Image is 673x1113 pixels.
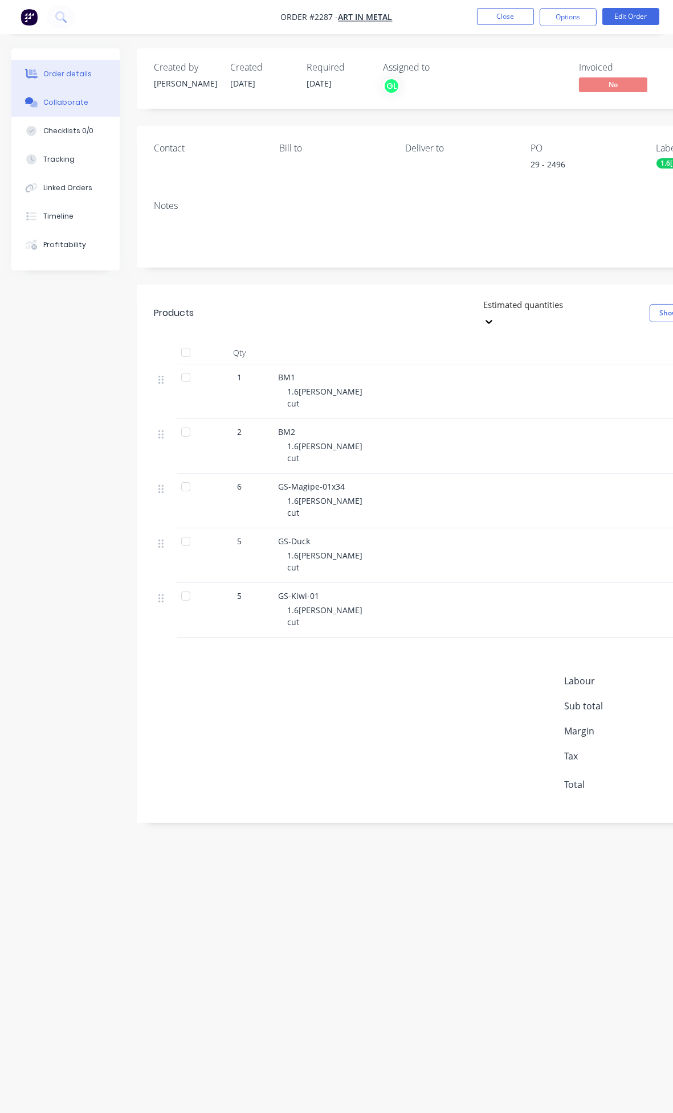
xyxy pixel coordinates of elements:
span: GS-Kiwi-01 [278,590,319,601]
div: Qty [205,342,274,364]
span: No [579,77,647,92]
div: Bill to [279,143,386,154]
button: Options [540,8,597,26]
span: Labour [564,674,666,688]
div: Order details [43,69,92,79]
span: 6 [237,480,242,492]
span: 1.6[PERSON_NAME] cut [287,605,362,627]
span: [DATE] [230,78,255,89]
span: 1 [237,371,242,383]
span: GS-Duck [278,536,310,547]
button: Close [477,8,534,25]
span: BM1 [278,372,295,383]
button: Linked Orders [11,174,120,202]
div: Tracking [43,154,75,165]
a: Art in Metal [338,12,393,23]
span: Tax [564,749,666,763]
div: Timeline [43,211,74,221]
div: Assigned to [383,62,497,73]
div: 29 - 2496 [531,158,638,174]
span: BM2 [278,426,295,437]
span: 5 [237,535,242,547]
button: Edit Order [602,8,659,25]
span: Total [564,778,666,791]
span: 1.6[PERSON_NAME] cut [287,495,362,518]
div: Profitability [43,240,86,250]
span: Sub total [564,699,666,713]
div: Invoiced [579,62,664,73]
span: 1.6[PERSON_NAME] cut [287,386,362,409]
button: Order details [11,60,120,88]
span: 1.6[PERSON_NAME] cut [287,550,362,573]
div: Products [154,306,194,320]
button: Collaborate [11,88,120,117]
span: 5 [237,590,242,602]
span: 1.6[PERSON_NAME] cut [287,441,362,463]
img: Factory [21,9,38,26]
button: Timeline [11,202,120,231]
button: Checklists 0/0 [11,117,120,145]
span: GS-Magipe-01x34 [278,481,345,492]
div: [PERSON_NAME] [154,77,217,89]
div: PO [531,143,638,154]
span: Margin [564,724,666,738]
div: Collaborate [43,97,88,108]
span: Order #2287 - [281,12,338,23]
div: Linked Orders [43,183,92,193]
div: Deliver to [405,143,512,154]
button: Tracking [11,145,120,174]
div: Required [307,62,369,73]
div: Created [230,62,293,73]
div: Checklists 0/0 [43,126,93,136]
span: 2 [237,426,242,438]
div: Created by [154,62,217,73]
button: GL [383,77,400,95]
div: Contact [154,143,261,154]
button: Profitability [11,231,120,259]
span: [DATE] [307,78,332,89]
